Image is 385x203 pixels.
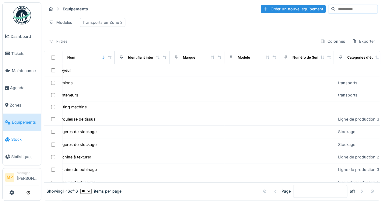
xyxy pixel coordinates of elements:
[67,55,75,60] div: Nom
[338,167,379,172] div: Ligne de production 3
[338,92,357,98] div: transports
[261,5,326,13] div: Créer un nouvel équipement
[10,102,39,108] span: Zones
[338,129,355,135] div: Stockage
[17,171,39,184] li: [PERSON_NAME]
[338,142,355,147] div: Stockage
[57,179,96,185] div: Machine de découpe
[5,171,39,185] a: MP Manager[PERSON_NAME]
[12,68,39,74] span: Maintenance
[12,119,39,125] span: Équipements
[3,131,41,148] a: Stock
[46,18,75,27] div: Modèles
[11,51,39,56] span: Tickets
[128,55,158,60] div: Identifiant interne
[238,55,250,60] div: Modèle
[338,154,379,160] div: Ligne de production 2
[3,79,41,96] a: Agenda
[292,55,320,60] div: Numéro de Série
[3,62,41,79] a: Maintenance
[338,80,357,86] div: transports
[349,37,378,46] div: Exporter
[17,171,39,175] div: Manager
[5,173,14,182] li: MP
[57,104,87,110] div: Cutting machine
[3,96,41,114] a: Zones
[183,55,195,60] div: Marque
[57,129,96,135] div: Etagères de stockage
[47,188,78,194] div: Showing 1 - 16 of 16
[57,167,97,172] div: Machine de bobinage
[317,37,348,46] div: Colonnes
[10,85,39,91] span: Agenda
[80,188,121,194] div: items per page
[338,179,378,185] div: Ligne de production 1
[11,154,39,160] span: Statistiques
[57,142,96,147] div: Etagères de stockage
[350,188,355,194] strong: of 1
[3,28,41,45] a: Dashboard
[57,92,78,98] div: Conteneurs
[57,67,71,73] div: Broyeur
[3,148,41,165] a: Statistiques
[60,6,90,12] strong: Équipements
[3,114,41,131] a: Équipements
[57,116,96,122] div: Enrouleuse de tissus
[11,136,39,142] span: Stock
[57,154,91,160] div: Machine à texturer
[338,116,379,122] div: Ligne de production 3
[13,6,31,24] img: Badge_color-CXgf-gQk.svg
[11,34,39,39] span: Dashboard
[3,45,41,62] a: Tickets
[57,80,73,86] div: Camions
[46,37,70,46] div: Filtres
[82,20,123,25] div: Transports en Zone 2
[282,188,291,194] div: Page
